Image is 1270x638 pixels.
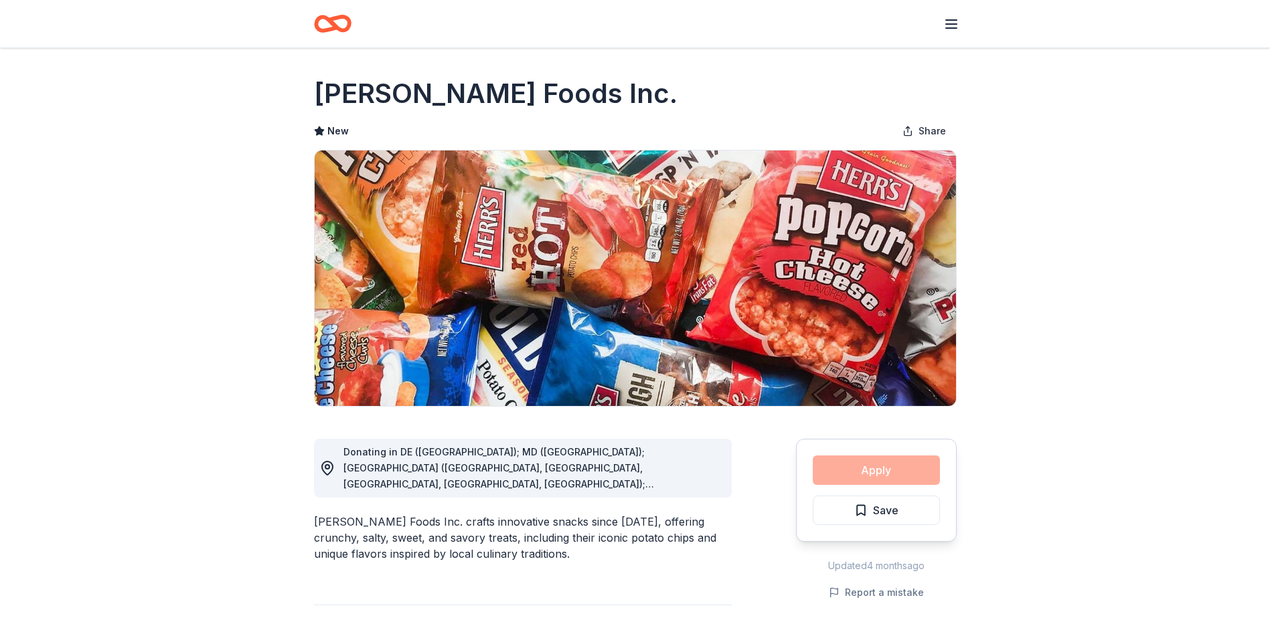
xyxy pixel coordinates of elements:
a: Home [314,8,351,39]
span: Share [919,123,946,139]
span: New [327,123,349,139]
img: Image for Herr Foods Inc. [315,150,956,406]
span: Donating in DE ([GEOGRAPHIC_DATA]); MD ([GEOGRAPHIC_DATA]); [GEOGRAPHIC_DATA] ([GEOGRAPHIC_DATA],... [343,446,654,522]
h1: [PERSON_NAME] Foods Inc. [314,75,678,112]
span: Save [873,502,898,519]
button: Share [892,118,957,144]
button: Report a mistake [829,584,924,601]
div: Updated 4 months ago [796,558,957,574]
button: Save [813,496,940,525]
div: [PERSON_NAME] Foods Inc. crafts innovative snacks since [DATE], offering crunchy, salty, sweet, a... [314,514,732,562]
